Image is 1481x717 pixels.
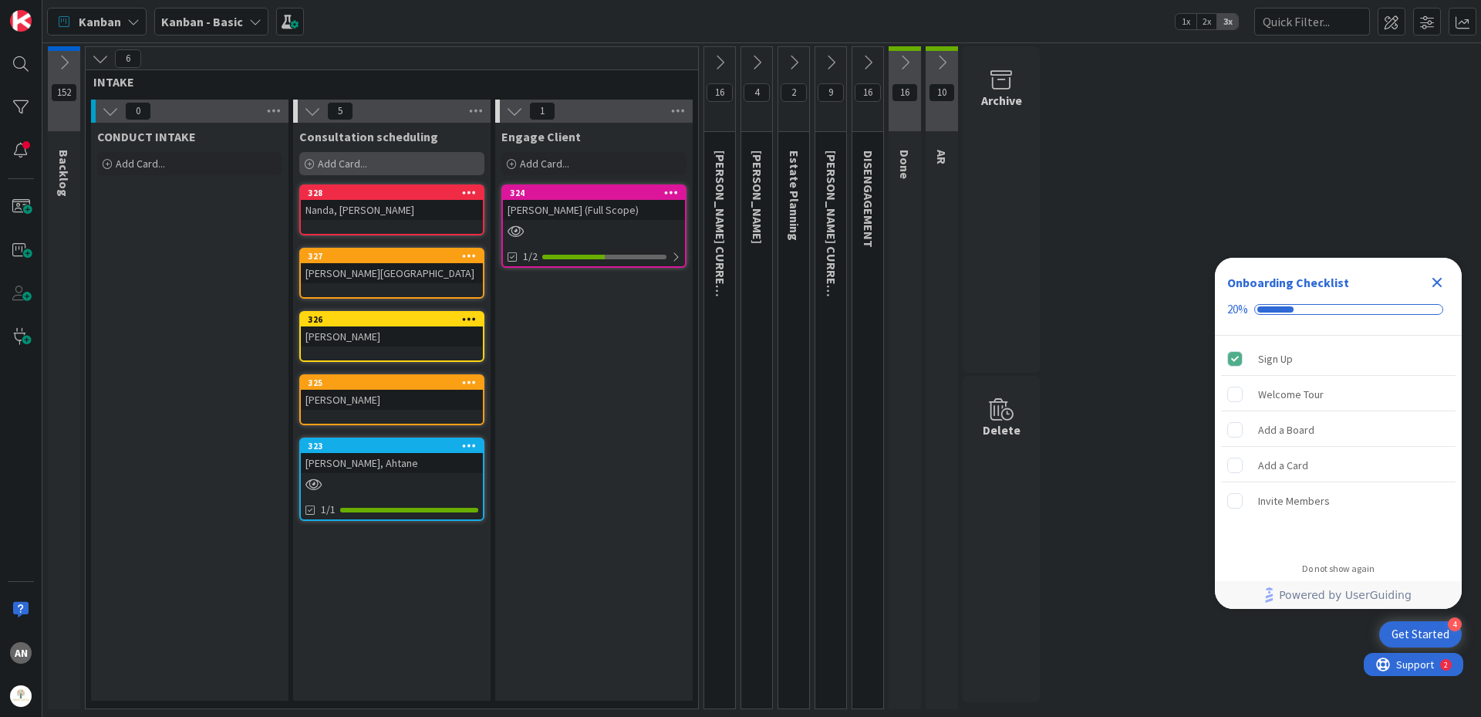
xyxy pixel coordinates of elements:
[116,157,165,171] span: Add Card...
[1227,303,1248,316] div: 20%
[1379,621,1462,648] div: Open Get Started checklist, remaining modules: 4
[787,151,802,241] span: Estate Planning
[529,102,555,120] span: 1
[161,14,243,29] b: Kanban - Basic
[897,150,913,179] span: Done
[327,102,353,120] span: 5
[10,685,32,707] img: avatar
[1215,336,1462,553] div: Checklist items
[301,313,483,326] div: 326
[301,326,483,347] div: [PERSON_NAME]
[51,83,77,102] span: 152
[861,151,876,248] span: DISENGAGEMENT
[32,2,70,21] span: Support
[308,251,483,262] div: 327
[1258,456,1308,475] div: Add a Card
[1221,377,1456,411] div: Welcome Tour is incomplete.
[503,186,685,220] div: 324[PERSON_NAME] (Full Scope)
[929,83,955,102] span: 10
[1302,563,1375,575] div: Do not show again
[934,150,950,164] span: AR
[501,129,581,144] span: Engage Client
[301,453,483,473] div: [PERSON_NAME], Ahtane
[818,83,844,102] span: 9
[301,376,483,410] div: 325[PERSON_NAME]
[301,200,483,220] div: Nanda, [PERSON_NAME]
[1221,413,1456,447] div: Add a Board is incomplete.
[97,129,196,144] span: CONDUCT INTAKE
[1425,270,1449,295] div: Close Checklist
[301,439,483,473] div: 323[PERSON_NAME], Ahtane
[1176,14,1196,29] span: 1x
[510,188,685,198] div: 324
[301,439,483,453] div: 323
[93,74,679,90] span: INTAKE
[750,151,765,244] span: KRISTI PROBATE
[308,314,483,325] div: 326
[1215,581,1462,609] div: Footer
[318,157,367,171] span: Add Card...
[301,186,483,200] div: 328
[1258,421,1314,439] div: Add a Board
[1227,303,1449,316] div: Checklist progress: 20%
[503,186,685,200] div: 324
[10,642,32,664] div: AN
[523,249,538,265] span: 1/2
[1217,14,1238,29] span: 3x
[301,390,483,410] div: [PERSON_NAME]
[1223,581,1454,609] a: Powered by UserGuiding
[301,249,483,263] div: 327
[115,49,141,68] span: 6
[713,151,728,351] span: KRISTI CURRENT CLIENTS
[79,12,121,31] span: Kanban
[1258,350,1293,368] div: Sign Up
[1448,617,1462,631] div: 4
[983,421,1021,439] div: Delete
[1392,627,1449,642] div: Get Started
[301,186,483,220] div: 328Nanda, [PERSON_NAME]
[301,376,483,390] div: 325
[855,83,881,102] span: 16
[503,200,685,220] div: [PERSON_NAME] (Full Scope)
[1279,586,1412,604] span: Powered by UserGuiding
[781,83,807,102] span: 2
[125,102,151,120] span: 0
[301,249,483,283] div: 327[PERSON_NAME][GEOGRAPHIC_DATA]
[321,502,336,518] span: 1/1
[892,83,918,102] span: 16
[520,157,569,171] span: Add Card...
[1221,448,1456,482] div: Add a Card is incomplete.
[824,151,839,351] span: VICTOR CURRENT CLIENTS
[80,6,84,19] div: 2
[56,150,72,197] span: Backlog
[301,263,483,283] div: [PERSON_NAME][GEOGRAPHIC_DATA]
[707,83,733,102] span: 16
[981,91,1022,110] div: Archive
[1254,8,1370,36] input: Quick Filter...
[1196,14,1217,29] span: 2x
[1215,258,1462,609] div: Checklist Container
[308,188,483,198] div: 328
[10,10,32,32] img: Visit kanbanzone.com
[1227,273,1349,292] div: Onboarding Checklist
[1258,492,1330,510] div: Invite Members
[1221,484,1456,518] div: Invite Members is incomplete.
[308,377,483,388] div: 325
[301,313,483,347] div: 326[PERSON_NAME]
[308,441,483,452] div: 323
[299,129,438,144] span: Consultation scheduling
[1221,342,1456,376] div: Sign Up is complete.
[744,83,770,102] span: 4
[1258,385,1324,404] div: Welcome Tour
